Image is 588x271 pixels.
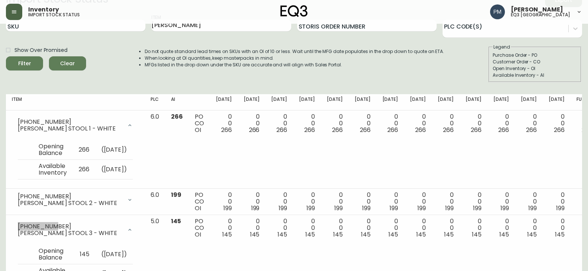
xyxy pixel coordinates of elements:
[244,218,260,238] div: 0 0
[360,126,371,134] span: 266
[251,204,260,212] span: 199
[466,113,482,133] div: 0 0
[528,204,537,212] span: 199
[521,113,537,133] div: 0 0
[222,230,232,239] span: 145
[221,126,232,134] span: 266
[279,204,287,212] span: 199
[6,94,145,110] th: Item
[361,230,371,239] span: 145
[355,218,371,238] div: 0 0
[404,94,432,110] th: [DATE]
[355,192,371,212] div: 0 0
[276,126,287,134] span: 266
[355,113,371,133] div: 0 0
[549,192,565,212] div: 0 0
[499,230,509,239] span: 145
[521,218,537,238] div: 0 0
[493,59,577,65] div: Customer Order - CO
[299,218,315,238] div: 0 0
[293,94,321,110] th: [DATE]
[493,65,577,72] div: Open Inventory - OI
[466,192,482,212] div: 0 0
[473,204,482,212] span: 199
[527,230,537,239] span: 145
[410,192,426,212] div: 0 0
[18,119,122,125] div: [PHONE_NUMBER]
[417,204,426,212] span: 199
[493,72,577,79] div: Available Inventory - AI
[500,204,509,212] span: 199
[12,113,139,137] div: [PHONE_NUMBER][PERSON_NAME] STOOL 1 - WHITE
[490,4,505,19] img: 0a7c5790205149dfd4c0ba0a3a48f705
[438,218,454,238] div: 0 0
[271,192,287,212] div: 0 0
[18,125,122,132] div: [PERSON_NAME] STOOL 1 - WHITE
[382,192,398,212] div: 0 0
[271,218,287,238] div: 0 0
[195,230,201,239] span: OI
[249,126,260,134] span: 266
[438,192,454,212] div: 0 0
[460,94,487,110] th: [DATE]
[493,218,509,238] div: 0 0
[195,204,201,212] span: OI
[12,218,139,242] div: [PHONE_NUMBER][PERSON_NAME] STOOL 3 - WHITE
[332,126,343,134] span: 266
[210,94,238,110] th: [DATE]
[432,94,460,110] th: [DATE]
[410,218,426,238] div: 0 0
[526,126,537,134] span: 266
[33,245,74,264] td: Opening Balance
[493,113,509,133] div: 0 0
[195,192,204,212] div: PO CO
[265,94,293,110] th: [DATE]
[555,230,565,239] span: 145
[73,159,95,179] td: 266
[28,7,59,13] span: Inventory
[280,5,308,17] img: logo
[95,140,133,160] td: ( [DATE] )
[327,113,343,133] div: 0 0
[556,204,565,212] span: 199
[165,94,189,110] th: AI
[388,230,398,239] span: 145
[244,192,260,212] div: 0 0
[195,113,204,133] div: PO CO
[28,13,80,17] h5: import stock status
[18,59,31,68] div: Filter
[511,7,563,13] span: [PERSON_NAME]
[443,126,454,134] span: 266
[377,94,404,110] th: [DATE]
[216,218,232,238] div: 0 0
[306,204,315,212] span: 199
[543,94,571,110] th: [DATE]
[390,204,398,212] span: 199
[493,44,511,50] legend: Legend
[55,59,80,68] span: Clear
[171,217,181,225] span: 145
[334,204,343,212] span: 199
[333,230,343,239] span: 145
[250,230,260,239] span: 145
[305,230,315,239] span: 145
[271,113,287,133] div: 0 0
[216,192,232,212] div: 0 0
[49,56,86,70] button: Clear
[33,159,73,179] td: Available Inventory
[18,193,122,200] div: [PHONE_NUMBER]
[244,113,260,133] div: 0 0
[73,140,95,160] td: 266
[321,94,349,110] th: [DATE]
[493,52,577,59] div: Purchase Order - PO
[549,218,565,238] div: 0 0
[410,113,426,133] div: 0 0
[416,230,426,239] span: 145
[382,113,398,133] div: 0 0
[223,204,232,212] span: 199
[327,192,343,212] div: 0 0
[445,204,454,212] span: 199
[521,192,537,212] div: 0 0
[471,126,482,134] span: 266
[171,112,183,121] span: 266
